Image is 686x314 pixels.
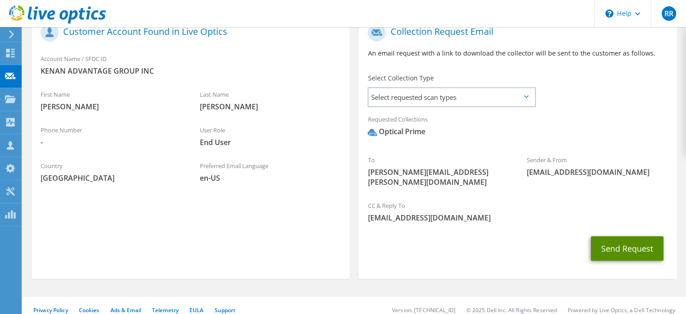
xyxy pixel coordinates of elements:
button: Send Request [591,236,663,261]
a: Privacy Policy [33,306,68,314]
li: © 2025 Dell Inc. All Rights Reserved [466,306,557,314]
div: Requested Collections [359,110,677,146]
div: Account Name / SFDC ID [32,49,350,80]
span: KENAN ADVANTAGE GROUP INC [41,66,341,76]
a: Telemetry [152,306,179,314]
a: Ads & Email [110,306,141,314]
span: [PERSON_NAME] [41,102,182,112]
span: [EMAIL_ADDRESS][DOMAIN_NAME] [527,167,668,177]
div: To [359,150,518,192]
div: Country [32,156,191,187]
li: Powered by Live Optics, a Dell Technology [568,306,675,314]
svg: \n [605,9,613,18]
div: User Role [191,121,350,152]
a: Cookies [79,306,100,314]
div: Last Name [191,85,350,116]
label: Select Collection Type [368,74,433,83]
div: Optical Prime [368,127,425,137]
span: [PERSON_NAME][EMAIL_ADDRESS][PERSON_NAME][DOMAIN_NAME] [368,167,509,187]
p: An email request with a link to download the collector will be sent to the customer as follows. [368,48,668,58]
span: - [41,137,182,147]
span: End User [200,137,341,147]
span: RR [662,6,676,21]
h1: Collection Request Email [368,23,663,42]
span: Select requested scan types [368,88,534,106]
a: EULA [189,306,203,314]
li: Version: [TECHNICAL_ID] [392,306,456,314]
span: en-US [200,173,341,183]
span: [EMAIL_ADDRESS][DOMAIN_NAME] [368,213,668,223]
span: [GEOGRAPHIC_DATA] [41,173,182,183]
div: Phone Number [32,121,191,152]
div: First Name [32,85,191,116]
a: Support [214,306,235,314]
span: [PERSON_NAME] [200,102,341,112]
div: CC & Reply To [359,196,677,227]
h1: Customer Account Found in Live Optics [41,23,336,42]
div: Sender & From [518,150,677,182]
div: Preferred Email Language [191,156,350,187]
